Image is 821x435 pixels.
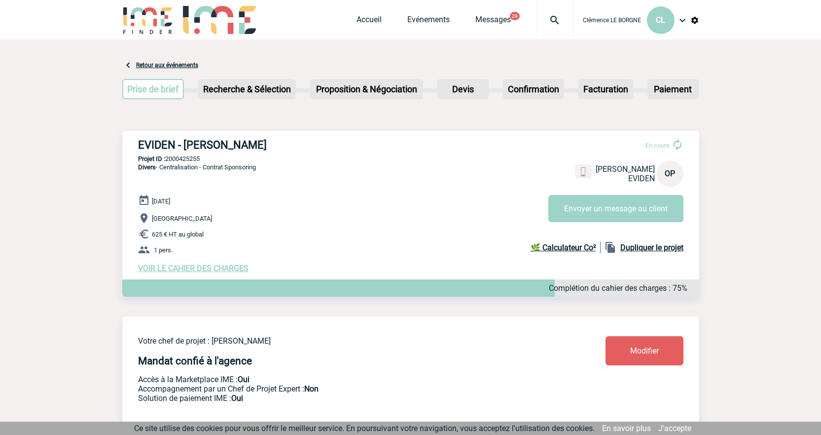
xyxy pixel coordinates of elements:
p: Recherche & Sélection [199,80,295,98]
img: portable.png [579,167,588,176]
p: Devis [438,80,488,98]
p: Proposition & Négociation [311,80,422,98]
img: IME-Finder [122,6,174,34]
button: Envoyer un message au client [548,195,683,222]
span: 625 € HT au global [152,231,204,238]
b: Oui [231,394,243,403]
img: file_copy-black-24dp.png [605,241,616,253]
b: Projet ID : [138,155,165,162]
p: Votre chef de projet : [PERSON_NAME] [138,336,547,346]
span: [DATE] [152,198,170,205]
span: [GEOGRAPHIC_DATA] [152,215,212,222]
a: J'accepte [658,424,691,433]
b: Oui [238,375,250,384]
span: Ce site utilise des cookies pour vous offrir le meilleur service. En poursuivant votre navigation... [134,424,595,433]
span: Modifier [630,346,659,356]
a: Messages [475,15,511,29]
a: Retour aux événements [136,62,198,69]
b: Dupliquer le projet [620,243,683,252]
a: Accueil [357,15,382,29]
p: Accès à la Marketplace IME : [138,375,547,384]
span: 1 pers. [154,246,173,254]
a: VOIR LE CAHIER DES CHARGES [138,264,249,273]
span: Divers [138,163,156,171]
h3: EVIDEN - [PERSON_NAME] [138,139,434,151]
span: Clémence LE BORGNE [583,17,641,24]
p: Confirmation [504,80,563,98]
b: 🌿 Calculateur Co² [531,243,596,252]
h4: Mandat confié à l'agence [138,355,252,367]
p: Paiement [648,80,698,98]
a: En savoir plus [602,424,651,433]
b: Non [304,384,319,394]
span: - Centralisation - Contrat Sponsoring [138,163,256,171]
p: Prise de brief [123,80,183,98]
a: 🌿 Calculateur Co² [531,241,601,253]
span: OP [665,169,675,178]
span: En cours [645,142,670,149]
p: Prestation payante [138,384,547,394]
span: [PERSON_NAME] [596,164,655,174]
button: 29 [510,12,520,20]
p: Conformité aux process achat client, Prise en charge de la facturation, Mutualisation de plusieur... [138,394,547,403]
p: Facturation [579,80,632,98]
a: Evénements [407,15,450,29]
span: EVIDEN [628,174,655,183]
span: CL [656,15,665,25]
p: 2000425255 [122,155,699,162]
